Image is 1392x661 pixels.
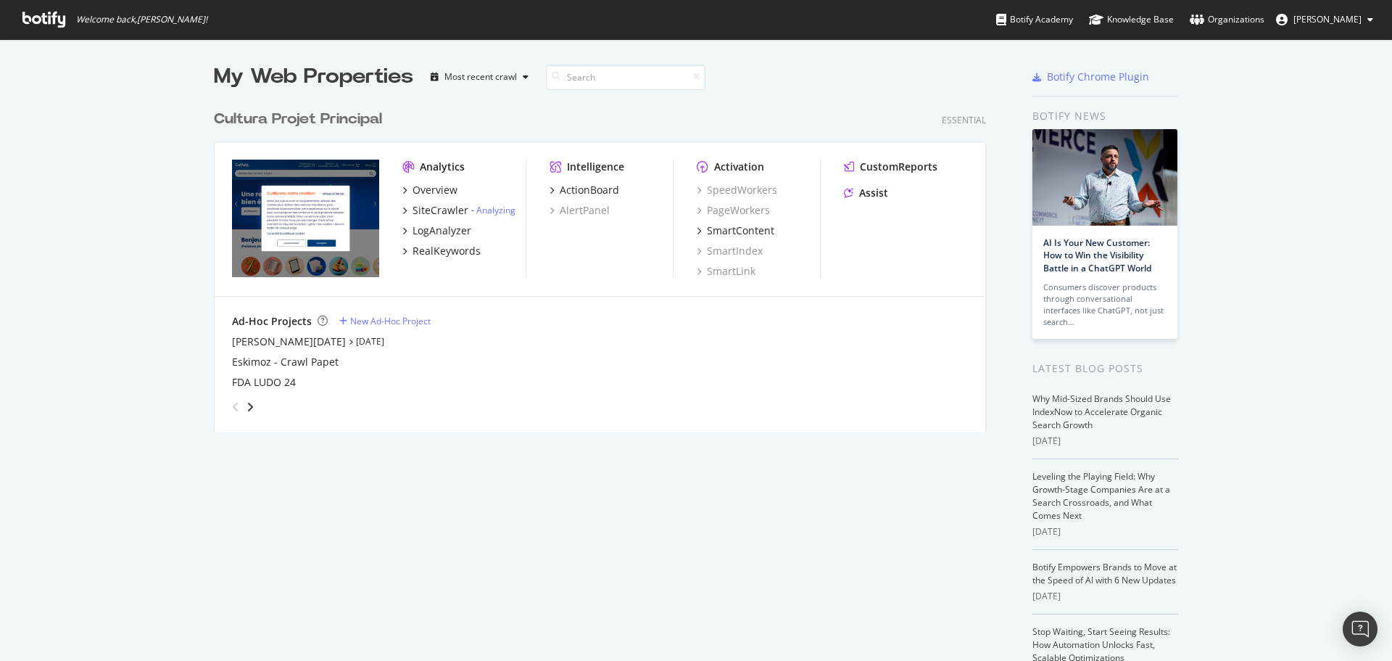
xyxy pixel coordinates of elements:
[1032,70,1149,84] a: Botify Chrome Plugin
[697,203,770,218] a: PageWorkers
[425,65,534,89] button: Most recent crawl
[1032,561,1177,586] a: Botify Empowers Brands to Move at the Speed of AI with 6 New Updates
[413,183,457,197] div: Overview
[471,204,515,216] div: -
[420,160,465,174] div: Analytics
[339,315,431,327] a: New Ad-Hoc Project
[1032,129,1177,226] img: AI Is Your New Customer: How to Win the Visibility Battle in a ChatGPT World
[1032,525,1178,538] div: [DATE]
[1032,470,1170,522] a: Leveling the Playing Field: Why Growth-Stage Companies Are at a Search Crossroads, and What Comes...
[1043,282,1167,328] div: Consumers discover products through conversational interfaces like ChatGPT, not just search…
[232,334,346,349] a: [PERSON_NAME][DATE]
[413,244,481,258] div: RealKeywords
[232,314,312,329] div: Ad-Hoc Projects
[860,160,937,174] div: CustomReports
[996,12,1073,27] div: Botify Academy
[546,65,705,90] input: Search
[844,160,937,174] a: CustomReports
[714,160,764,174] div: Activation
[476,204,515,216] a: Analyzing
[1032,590,1178,603] div: [DATE]
[1264,8,1385,31] button: [PERSON_NAME]
[402,203,515,218] a: SiteCrawler- Analyzing
[402,183,457,197] a: Overview
[1293,13,1362,25] span: Antoine Séverine
[232,160,379,277] img: cultura.com
[444,73,517,81] div: Most recent crawl
[942,114,986,126] div: Essential
[1047,70,1149,84] div: Botify Chrome Plugin
[402,244,481,258] a: RealKeywords
[1032,361,1178,377] div: Latest Blog Posts
[1032,108,1178,124] div: Botify news
[567,160,624,174] div: Intelligence
[560,183,619,197] div: ActionBoard
[550,183,619,197] a: ActionBoard
[214,91,998,432] div: grid
[1043,237,1151,274] a: AI Is Your New Customer: How to Win the Visibility Battle in a ChatGPT World
[402,223,471,238] a: LogAnalyzer
[356,335,384,348] a: [DATE]
[1089,12,1174,27] div: Knowledge Base
[697,223,774,238] a: SmartContent
[232,375,296,390] a: FDA LUDO 24
[350,315,431,327] div: New Ad-Hoc Project
[214,109,388,130] a: Cultura Projet Principal
[1343,612,1377,646] div: Open Intercom Messenger
[413,223,471,238] div: LogAnalyzer
[697,244,763,258] a: SmartIndex
[226,395,245,419] div: angle-left
[844,186,888,200] a: Assist
[1032,435,1178,448] div: [DATE]
[1032,393,1171,431] a: Why Mid-Sized Brands Should Use IndexNow to Accelerate Organic Search Growth
[76,14,207,25] span: Welcome back, [PERSON_NAME] !
[859,186,888,200] div: Assist
[697,183,777,197] a: SpeedWorkers
[550,203,610,218] a: AlertPanel
[245,400,255,414] div: angle-right
[697,264,755,279] a: SmartLink
[707,223,774,238] div: SmartContent
[413,203,468,218] div: SiteCrawler
[214,62,413,91] div: My Web Properties
[232,355,339,369] a: Eskimoz - Crawl Papet
[1190,12,1264,27] div: Organizations
[214,109,382,130] div: Cultura Projet Principal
